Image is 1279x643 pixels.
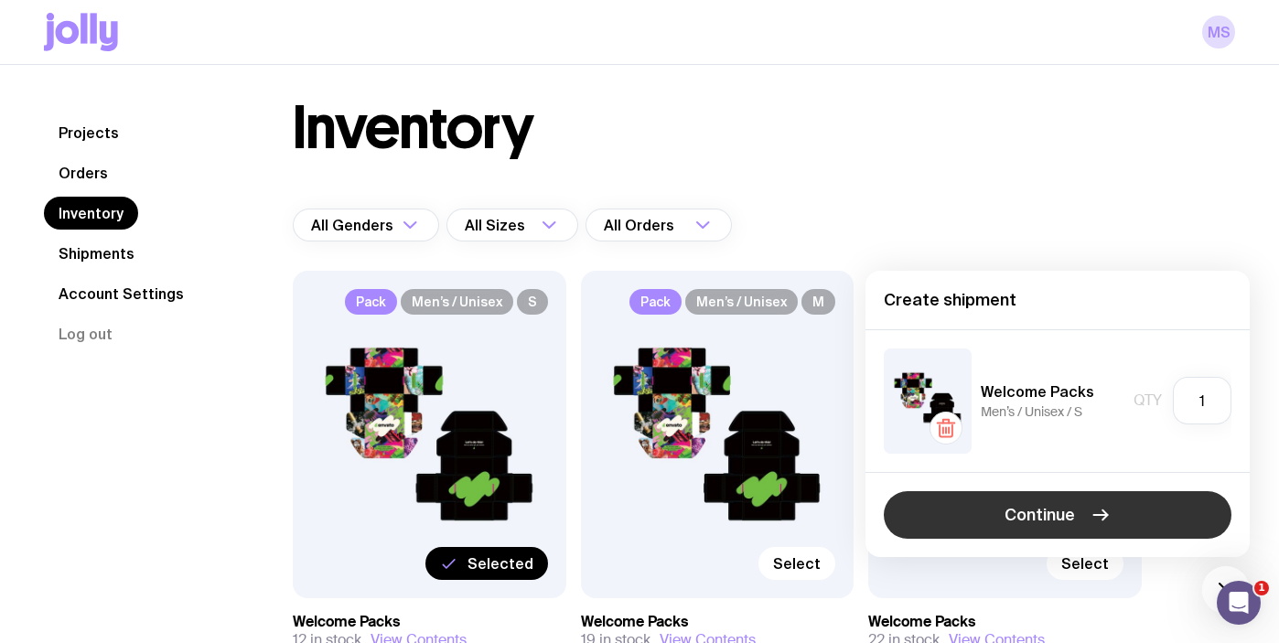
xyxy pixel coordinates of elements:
[465,209,529,241] span: All Sizes
[293,209,439,241] div: Search for option
[884,491,1231,539] button: Continue
[529,209,536,241] input: Search for option
[685,289,798,315] span: Men’s / Unisex
[1254,581,1269,595] span: 1
[1217,581,1261,625] iframe: Intercom live chat
[311,209,397,241] span: All Genders
[801,289,835,315] span: M
[581,613,854,631] h3: Welcome Packs
[678,209,690,241] input: Search for option
[44,317,127,350] button: Log out
[446,209,578,241] div: Search for option
[468,554,533,573] span: Selected
[44,197,138,230] a: Inventory
[1061,554,1109,573] span: Select
[773,554,821,573] span: Select
[293,99,533,157] h1: Inventory
[345,289,397,315] span: Pack
[517,289,548,315] span: S
[1005,504,1075,526] span: Continue
[604,209,678,241] span: All Orders
[44,116,134,149] a: Projects
[981,404,1082,419] span: Men’s / Unisex / S
[981,382,1094,401] h5: Welcome Packs
[586,209,732,241] div: Search for option
[1202,16,1235,48] a: MS
[401,289,513,315] span: Men’s / Unisex
[868,613,1142,631] h3: Welcome Packs
[44,237,149,270] a: Shipments
[629,289,682,315] span: Pack
[293,613,566,631] h3: Welcome Packs
[884,289,1231,311] h4: Create shipment
[44,156,123,189] a: Orders
[44,277,199,310] a: Account Settings
[1134,391,1162,410] span: Qty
